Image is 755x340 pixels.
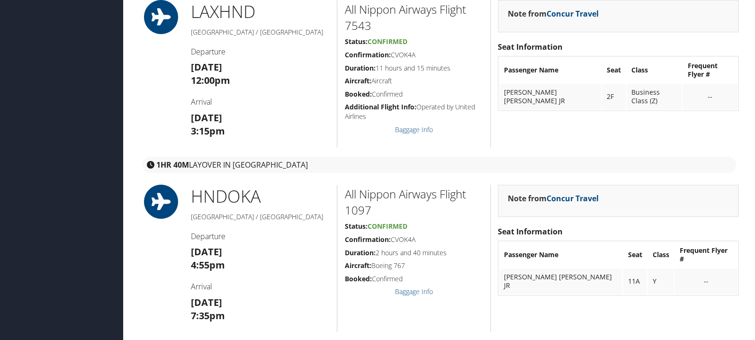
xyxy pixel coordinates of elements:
div: -- [679,277,732,286]
th: Class [647,242,674,268]
strong: Duration: [344,248,375,257]
h5: CVOK4A [344,50,483,60]
th: Frequent Flyer # [674,242,737,268]
strong: Confirmation: [344,50,390,59]
strong: Aircraft: [344,261,371,270]
a: Concur Travel [547,9,599,19]
td: [PERSON_NAME] [PERSON_NAME] JR [499,84,601,109]
strong: Note from [508,9,599,19]
td: [PERSON_NAME] [PERSON_NAME] JR [499,268,622,294]
strong: Aircraft: [344,76,371,85]
h5: 11 hours and 15 minutes [344,63,483,73]
h5: 2 hours and 40 minutes [344,248,483,258]
th: Frequent Flyer # [683,57,737,83]
strong: 4:55pm [191,259,225,271]
strong: 1HR 40M [156,160,189,170]
a: Baggage Info [395,125,433,134]
h5: CVOK4A [344,235,483,244]
span: Confirmed [367,37,407,46]
td: Y [647,268,674,294]
a: Concur Travel [547,193,599,204]
div: layover in [GEOGRAPHIC_DATA] [142,157,736,173]
strong: 12:00pm [191,74,230,87]
h2: All Nippon Airways Flight 7543 [344,1,483,33]
a: Baggage Info [395,287,433,296]
strong: [DATE] [191,245,222,258]
strong: Seat Information [498,226,563,237]
strong: Duration: [344,63,375,72]
h4: Departure [191,46,330,57]
th: Class [627,57,682,83]
strong: [DATE] [191,61,222,73]
strong: Booked: [344,274,371,283]
td: 2F [602,84,626,109]
div: -- [687,92,732,101]
h5: Confirmed [344,89,483,99]
th: Seat [602,57,626,83]
th: Seat [623,242,647,268]
h4: Arrival [191,97,330,107]
strong: Additional Flight Info: [344,102,416,111]
h5: Confirmed [344,274,483,284]
h5: Operated by United Airlines [344,102,483,121]
h5: Boeing 767 [344,261,483,270]
h5: [GEOGRAPHIC_DATA] / [GEOGRAPHIC_DATA] [191,212,330,222]
h5: [GEOGRAPHIC_DATA] / [GEOGRAPHIC_DATA] [191,27,330,37]
strong: [DATE] [191,111,222,124]
h5: Aircraft [344,76,483,86]
td: 11A [623,268,647,294]
h4: Arrival [191,281,330,292]
h1: HND OKA [191,185,330,208]
strong: Confirmation: [344,235,390,244]
span: Confirmed [367,222,407,231]
strong: Status: [344,37,367,46]
strong: 3:15pm [191,125,225,137]
strong: Booked: [344,89,371,98]
h2: All Nippon Airways Flight 1097 [344,186,483,218]
th: Passenger Name [499,57,601,83]
h4: Departure [191,231,330,242]
strong: Note from [508,193,599,204]
th: Passenger Name [499,242,622,268]
strong: [DATE] [191,296,222,309]
strong: 7:35pm [191,309,225,322]
strong: Status: [344,222,367,231]
td: Business Class (Z) [627,84,682,109]
strong: Seat Information [498,42,563,52]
